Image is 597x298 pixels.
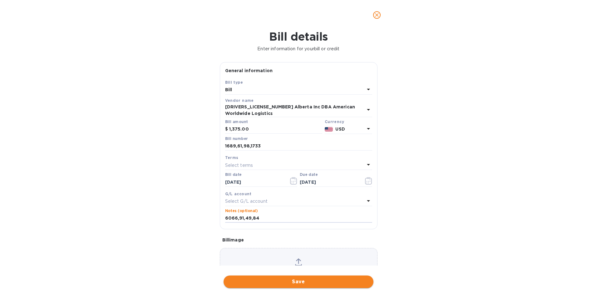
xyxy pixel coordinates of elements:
p: Select terms [225,162,253,169]
b: Bill type [225,80,243,85]
p: Enter information for your bill or credit [5,46,592,52]
button: Save [224,276,373,288]
h1: Bill details [5,30,592,43]
b: Vendor name [225,98,254,103]
label: Due date [300,173,318,177]
p: Bill image [222,237,375,243]
b: USD [335,127,345,132]
b: [DRIVERS_LICENSE_NUMBER] Alberta Inc DBA American Worldwide Logistics [225,104,355,116]
label: Notes (optional) [225,209,258,213]
b: General information [225,68,273,73]
label: Bill amount [225,120,248,124]
input: Enter notes [225,214,372,223]
label: Bill date [225,173,242,177]
b: Terms [225,155,239,160]
b: Bill [225,87,232,92]
input: $ Enter bill amount [229,125,322,134]
input: Due date [300,177,359,187]
label: Bill number [225,137,248,141]
p: Select G/L account [225,198,268,205]
b: G/L account [225,191,252,196]
button: close [369,7,384,22]
input: Enter bill number [225,142,372,151]
span: Save [229,278,368,286]
b: Currency [325,119,344,124]
img: USD [325,127,333,132]
div: $ [225,125,229,134]
input: Select date [225,177,284,187]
